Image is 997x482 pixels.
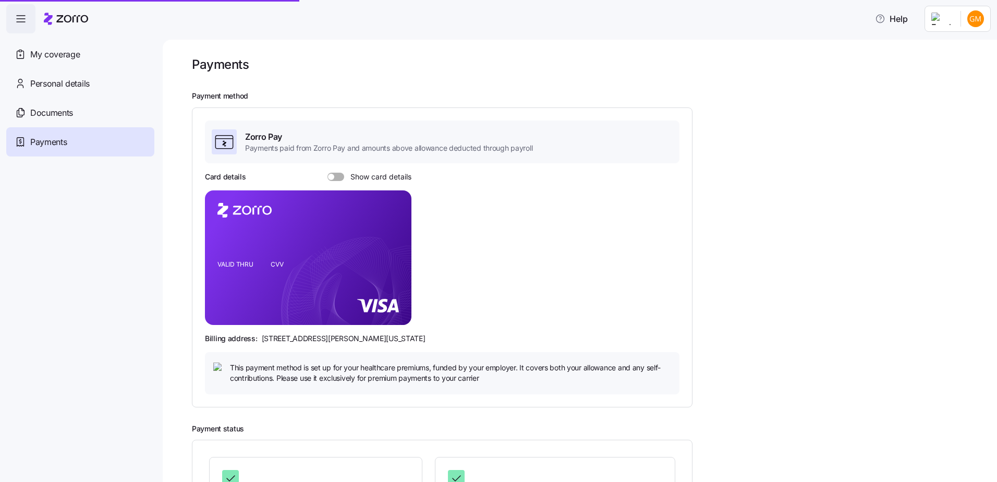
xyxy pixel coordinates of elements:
h2: Payment method [192,91,982,101]
img: 0a398ce43112cd08a8d53a4992015dd5 [967,10,984,27]
a: Payments [6,127,154,156]
a: My coverage [6,40,154,69]
h2: Payment status [192,424,982,434]
span: Documents [30,106,73,119]
span: Billing address: [205,333,258,344]
span: Payments [30,136,67,149]
span: Help [875,13,908,25]
button: Help [867,8,916,29]
img: Employer logo [931,13,952,25]
span: [STREET_ADDRESS][PERSON_NAME][US_STATE] [262,333,425,344]
tspan: CVV [271,260,284,268]
span: This payment method is set up for your healthcare premiums, funded by your employer. It covers bo... [230,363,671,384]
span: Zorro Pay [245,130,532,143]
span: Show card details [344,173,411,181]
span: Personal details [30,77,90,90]
a: Documents [6,98,154,127]
span: My coverage [30,48,80,61]
tspan: VALID THRU [217,260,253,268]
h1: Payments [192,56,249,73]
a: Personal details [6,69,154,98]
img: icon bulb [213,363,226,375]
span: Payments paid from Zorro Pay and amounts above allowance deducted through payroll [245,143,532,153]
h3: Card details [205,172,246,182]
